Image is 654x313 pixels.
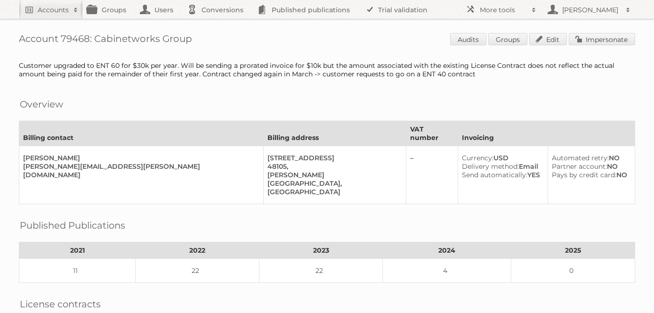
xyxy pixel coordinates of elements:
th: 2021 [19,242,136,259]
div: [STREET_ADDRESS] [267,154,398,162]
span: Pays by credit card: [552,171,616,179]
th: 2023 [259,242,383,259]
a: Impersonate [569,33,635,45]
h2: Published Publications [20,218,125,232]
td: – [406,146,458,204]
th: 2025 [511,242,635,259]
td: 22 [136,259,259,283]
span: Send automatically: [462,171,527,179]
th: Billing address [264,121,406,146]
div: NO [552,162,627,171]
div: Email [462,162,540,171]
h2: Accounts [38,5,69,15]
div: NO [552,154,627,162]
th: VAT number [406,121,458,146]
div: Customer upgraded to ENT 60 for $30k per year. Will be sending a prorated invoice for $10k but th... [19,61,635,78]
td: 0 [511,259,635,283]
th: 2022 [136,242,259,259]
td: 22 [259,259,383,283]
span: Partner account: [552,162,607,171]
h2: License contracts [20,297,101,311]
td: 11 [19,259,136,283]
a: Groups [488,33,527,45]
td: 4 [383,259,511,283]
h2: [PERSON_NAME] [560,5,621,15]
div: USD [462,154,540,162]
h1: Account 79468: Cabinetworks Group [19,33,635,47]
span: Delivery method: [462,162,519,171]
div: [PERSON_NAME][GEOGRAPHIC_DATA], [267,171,398,188]
span: Currency: [462,154,493,162]
a: Audits [450,33,486,45]
a: Edit [529,33,567,45]
div: 48105, [267,162,398,171]
th: Invoicing [458,121,635,146]
div: [GEOGRAPHIC_DATA] [267,188,398,196]
div: NO [552,171,627,179]
div: [PERSON_NAME][EMAIL_ADDRESS][PERSON_NAME][DOMAIN_NAME] [23,162,256,179]
span: Automated retry: [552,154,609,162]
h2: More tools [480,5,527,15]
h2: Overview [20,97,63,111]
div: [PERSON_NAME] [23,154,256,162]
th: 2024 [383,242,511,259]
div: YES [462,171,540,179]
th: Billing contact [19,121,264,146]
